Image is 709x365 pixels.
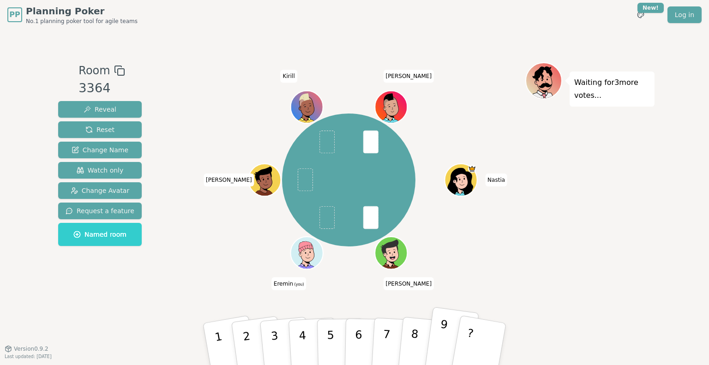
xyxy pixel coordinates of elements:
[574,76,650,102] p: Waiting for 3 more votes...
[58,121,142,138] button: Reset
[72,145,128,155] span: Change Name
[5,354,52,359] span: Last updated: [DATE]
[281,70,297,83] span: Click to change your name
[58,162,142,179] button: Watch only
[271,277,306,290] span: Click to change your name
[84,105,116,114] span: Reveal
[485,174,507,186] span: Click to change your name
[58,223,142,246] button: Named room
[383,70,434,83] span: Click to change your name
[78,79,125,98] div: 3364
[26,18,138,25] span: No.1 planning poker tool for agile teams
[204,174,254,186] span: Click to change your name
[632,6,649,23] button: New!
[85,125,114,134] span: Reset
[78,62,110,79] span: Room
[58,101,142,118] button: Reveal
[468,165,476,173] span: Nastia is the host
[293,282,304,286] span: (you)
[58,203,142,219] button: Request a feature
[291,238,322,268] button: Click to change your avatar
[71,186,130,195] span: Change Avatar
[73,230,126,239] span: Named room
[637,3,664,13] div: New!
[7,5,138,25] a: PPPlanning PokerNo.1 planning poker tool for agile teams
[26,5,138,18] span: Planning Poker
[58,182,142,199] button: Change Avatar
[14,345,48,353] span: Version 0.9.2
[5,345,48,353] button: Version0.9.2
[58,142,142,158] button: Change Name
[9,9,20,20] span: PP
[667,6,702,23] a: Log in
[77,166,124,175] span: Watch only
[66,206,134,215] span: Request a feature
[383,277,434,290] span: Click to change your name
